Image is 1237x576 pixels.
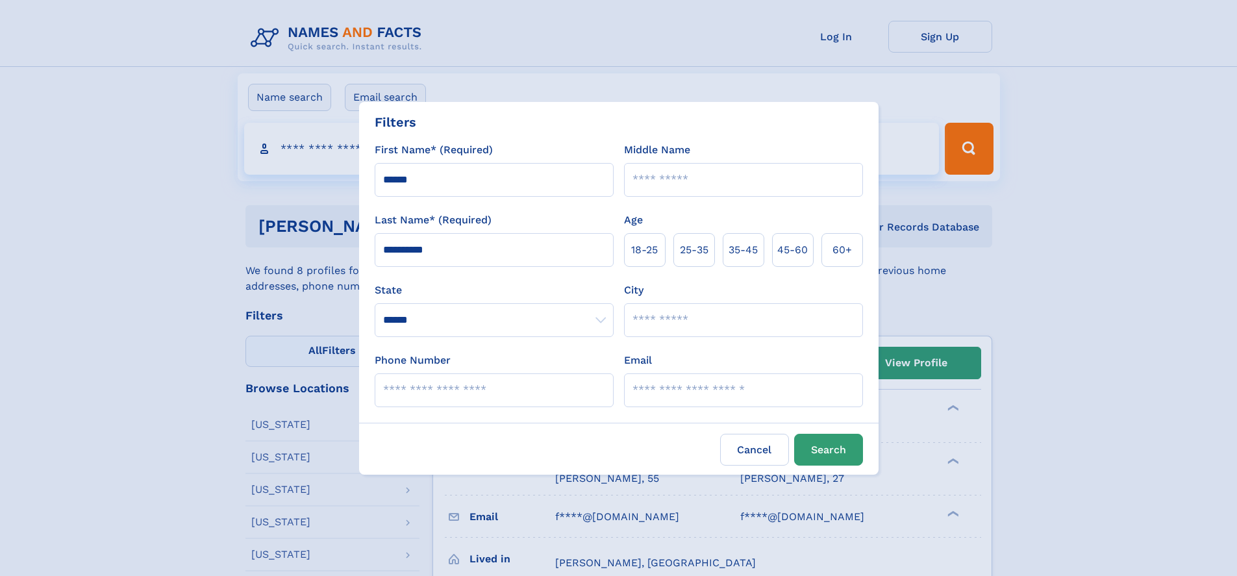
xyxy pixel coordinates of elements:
[624,282,643,298] label: City
[794,434,863,466] button: Search
[375,282,614,298] label: State
[624,142,690,158] label: Middle Name
[375,112,416,132] div: Filters
[777,242,808,258] span: 45‑60
[680,242,708,258] span: 25‑35
[375,353,451,368] label: Phone Number
[720,434,789,466] label: Cancel
[624,353,652,368] label: Email
[631,242,658,258] span: 18‑25
[375,142,493,158] label: First Name* (Required)
[375,212,492,228] label: Last Name* (Required)
[729,242,758,258] span: 35‑45
[832,242,852,258] span: 60+
[624,212,643,228] label: Age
